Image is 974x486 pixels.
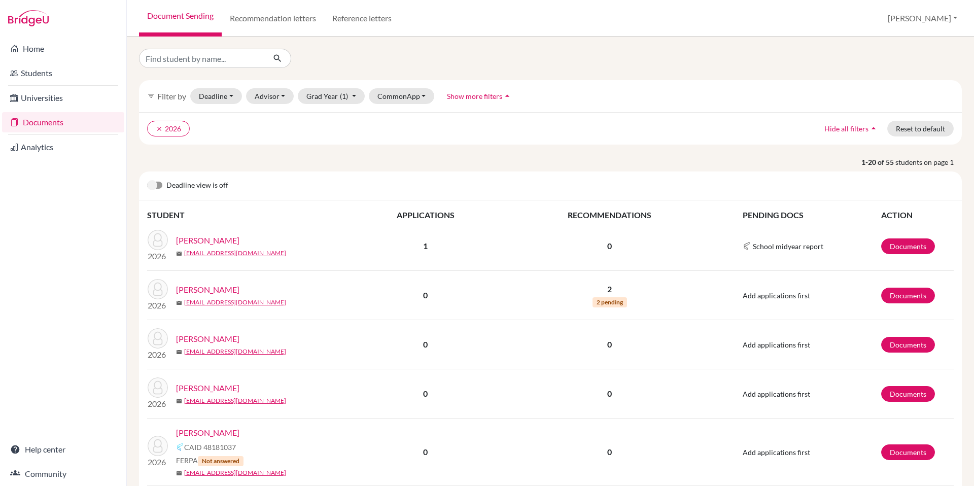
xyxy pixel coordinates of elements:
[148,279,168,299] img: Batluck, Joseph Samuel
[184,442,236,453] span: CAID 48181037
[861,157,895,167] strong: 1-20 of 55
[147,121,190,136] button: clear2026
[423,241,428,251] b: 1
[369,88,435,104] button: CommonApp
[753,241,823,252] span: School midyear report
[423,339,428,349] b: 0
[176,251,182,257] span: mail
[2,137,124,157] a: Analytics
[147,209,350,222] th: STUDENT
[423,290,428,300] b: 0
[502,283,718,295] p: 2
[148,456,168,468] p: 2026
[176,234,239,247] a: [PERSON_NAME]
[881,238,935,254] a: Documents
[8,10,49,26] img: Bridge-U
[184,298,286,307] a: [EMAIL_ADDRESS][DOMAIN_NAME]
[198,456,243,466] span: Not answered
[176,382,239,394] a: [PERSON_NAME]
[176,398,182,404] span: mail
[176,470,182,476] span: mail
[502,446,718,458] p: 0
[423,389,428,398] b: 0
[881,209,954,222] th: ACTION
[881,444,935,460] a: Documents
[397,210,455,220] span: APPLICATIONS
[502,338,718,351] p: 0
[502,240,718,252] p: 0
[438,88,521,104] button: Show more filtersarrow_drop_up
[447,92,502,100] span: Show more filters
[593,297,627,307] span: 2 pending
[176,455,243,466] span: FERPA
[176,349,182,355] span: mail
[190,88,242,104] button: Deadline
[148,349,168,361] p: 2026
[147,92,155,100] i: filter_list
[2,439,124,460] a: Help center
[423,447,428,457] b: 0
[176,333,239,345] a: [PERSON_NAME]
[881,386,935,402] a: Documents
[156,125,163,132] i: clear
[148,436,168,456] img: Brown, Sebastian
[148,250,168,262] p: 2026
[340,92,348,100] span: (1)
[2,464,124,484] a: Community
[887,121,954,136] button: Reset to default
[743,448,810,457] span: Add applications first
[881,337,935,353] a: Documents
[816,121,887,136] button: Hide all filtersarrow_drop_up
[568,210,651,220] span: RECOMMENDATIONS
[868,123,879,133] i: arrow_drop_up
[881,288,935,303] a: Documents
[2,112,124,132] a: Documents
[2,88,124,108] a: Universities
[157,91,186,101] span: Filter by
[184,347,286,356] a: [EMAIL_ADDRESS][DOMAIN_NAME]
[148,230,168,250] img: Ashworth, Graham
[502,91,512,101] i: arrow_drop_up
[743,390,810,398] span: Add applications first
[2,63,124,83] a: Students
[502,388,718,400] p: 0
[148,299,168,311] p: 2026
[743,340,810,349] span: Add applications first
[883,9,962,28] button: [PERSON_NAME]
[184,468,286,477] a: [EMAIL_ADDRESS][DOMAIN_NAME]
[148,377,168,398] img: Brady, John Thomas
[176,443,184,451] img: Common App logo
[743,291,810,300] span: Add applications first
[298,88,365,104] button: Grad Year(1)
[246,88,294,104] button: Advisor
[176,427,239,439] a: [PERSON_NAME]
[148,398,168,410] p: 2026
[743,242,751,250] img: Common App logo
[895,157,962,167] span: students on page 1
[176,300,182,306] span: mail
[184,396,286,405] a: [EMAIL_ADDRESS][DOMAIN_NAME]
[2,39,124,59] a: Home
[176,284,239,296] a: [PERSON_NAME]
[148,328,168,349] img: Bergevin, Clara
[824,124,868,133] span: Hide all filters
[743,210,804,220] span: PENDING DOCS
[139,49,265,68] input: Find student by name...
[166,180,228,192] span: Deadline view is off
[184,249,286,258] a: [EMAIL_ADDRESS][DOMAIN_NAME]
